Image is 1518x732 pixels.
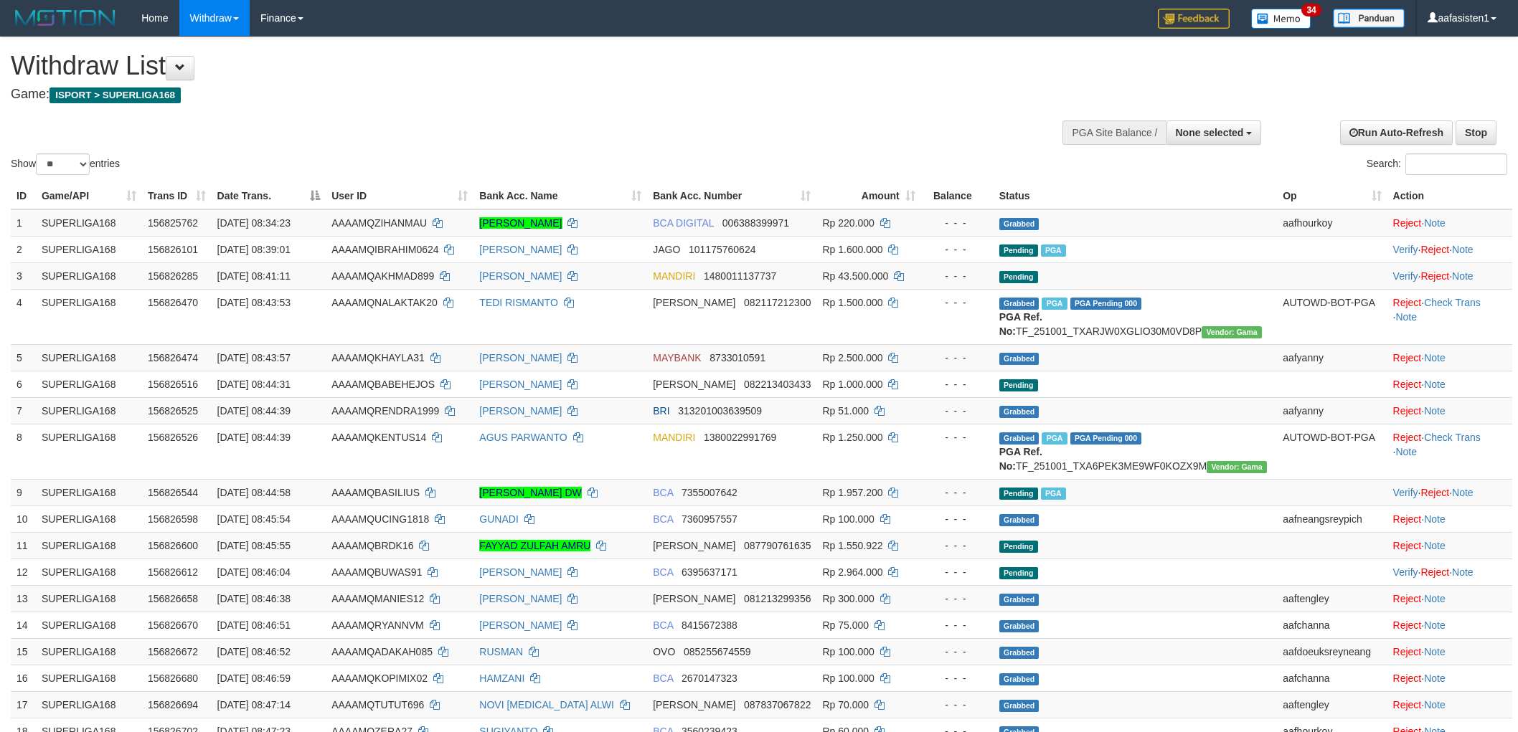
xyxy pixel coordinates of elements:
span: AAAAMQRENDRA1999 [331,405,439,417]
div: - - - [927,377,988,391]
span: AAAAMQIBRAHIM0624 [331,244,438,255]
span: [PERSON_NAME] [653,540,735,551]
th: Amount: activate to sort column ascending [816,183,920,209]
th: Action [1387,183,1512,209]
span: [PERSON_NAME] [653,297,735,308]
a: Run Auto-Refresh [1340,120,1453,145]
span: MANDIRI [653,432,695,443]
span: [DATE] 08:45:55 [217,540,291,551]
td: aaftengley [1277,585,1387,612]
div: - - - [927,351,988,365]
div: - - - [927,242,988,257]
img: Feedback.jpg [1158,9,1230,29]
a: Note [1424,593,1446,604]
td: · [1387,371,1512,397]
a: Reject [1393,540,1422,551]
span: 156826470 [148,297,198,308]
button: None selected [1166,120,1262,145]
span: Pending [999,541,1038,553]
a: Verify [1393,487,1418,498]
a: Note [1424,646,1446,657]
span: Copy 082213403433 to clipboard [744,379,811,390]
span: MANDIRI [653,270,695,282]
span: Rp 1.957.200 [822,487,882,498]
a: [PERSON_NAME] [479,244,562,255]
span: Rp 75.000 [822,619,869,631]
th: Game/API: activate to sort column ascending [36,183,142,209]
span: AAAAMQBASILIUS [331,487,420,498]
span: [DATE] 08:46:04 [217,566,291,578]
td: aafyanny [1277,397,1387,424]
span: AAAAMQUCING1818 [331,513,429,525]
a: Reject [1420,566,1449,578]
td: aafchanna [1277,612,1387,638]
span: 156826598 [148,513,198,525]
td: SUPERLIGA168 [36,479,142,505]
span: 156826544 [148,487,198,498]
span: Rp 100.000 [822,513,874,525]
span: BCA [653,619,673,631]
div: - - - [927,698,988,712]
span: Rp 1.550.922 [822,540,882,551]
span: 156826694 [148,699,198,710]
span: Copy 7355007642 to clipboard [682,487,737,498]
td: SUPERLIGA168 [36,262,142,289]
span: Copy 101175760624 to clipboard [689,244,755,255]
span: MAYBANK [653,352,701,363]
th: Balance [921,183,994,209]
span: Marked by aafandaneth [1042,298,1067,310]
td: 16 [11,665,36,691]
span: Copy 085255674559 to clipboard [684,646,750,657]
span: 156826526 [148,432,198,443]
span: [DATE] 08:46:51 [217,619,291,631]
span: [DATE] 08:41:11 [217,270,291,282]
td: aafhourkoy [1277,209,1387,237]
div: - - - [927,645,988,659]
a: Reject [1393,699,1422,710]
td: 1 [11,209,36,237]
th: Date Trans.: activate to sort column descending [212,183,326,209]
span: Copy 081213299356 to clipboard [744,593,811,604]
a: [PERSON_NAME] [479,270,562,282]
span: Pending [999,244,1038,257]
span: OVO [653,646,675,657]
span: Grabbed [999,594,1039,606]
div: - - - [927,216,988,230]
span: Pending [999,488,1038,500]
span: Pending [999,271,1038,283]
a: [PERSON_NAME] [479,619,562,631]
a: Note [1452,244,1474,255]
a: Reject [1420,487,1449,498]
span: Marked by aafchoeunmanni [1041,244,1066,257]
a: AGUS PARWANTO [479,432,567,443]
div: - - - [927,618,988,632]
a: Reject [1393,672,1422,684]
span: PGA Pending [1070,298,1142,310]
a: [PERSON_NAME] DW [479,487,581,498]
span: 156826658 [148,593,198,604]
td: · [1387,209,1512,237]
span: [DATE] 08:44:31 [217,379,291,390]
span: AAAAMQKOPIMIX02 [331,672,428,684]
span: AAAAMQKHAYLA31 [331,352,425,363]
td: 9 [11,479,36,505]
a: Note [1395,311,1417,323]
span: Copy 8733010591 to clipboard [709,352,765,363]
a: Note [1395,446,1417,457]
td: SUPERLIGA168 [36,558,142,585]
span: 156826516 [148,379,198,390]
a: Stop [1456,120,1496,145]
a: Note [1424,379,1446,390]
a: [PERSON_NAME] [479,379,562,390]
span: [DATE] 08:47:14 [217,699,291,710]
input: Search: [1405,153,1507,175]
td: · · [1387,558,1512,585]
img: Button%20Memo.svg [1251,9,1311,29]
td: SUPERLIGA168 [36,236,142,262]
td: aaftengley [1277,691,1387,718]
a: Note [1424,217,1446,229]
span: 156826285 [148,270,198,282]
label: Show entries [11,153,120,175]
span: BCA [653,566,673,578]
span: Marked by aafchoeunmanni [1042,432,1067,445]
